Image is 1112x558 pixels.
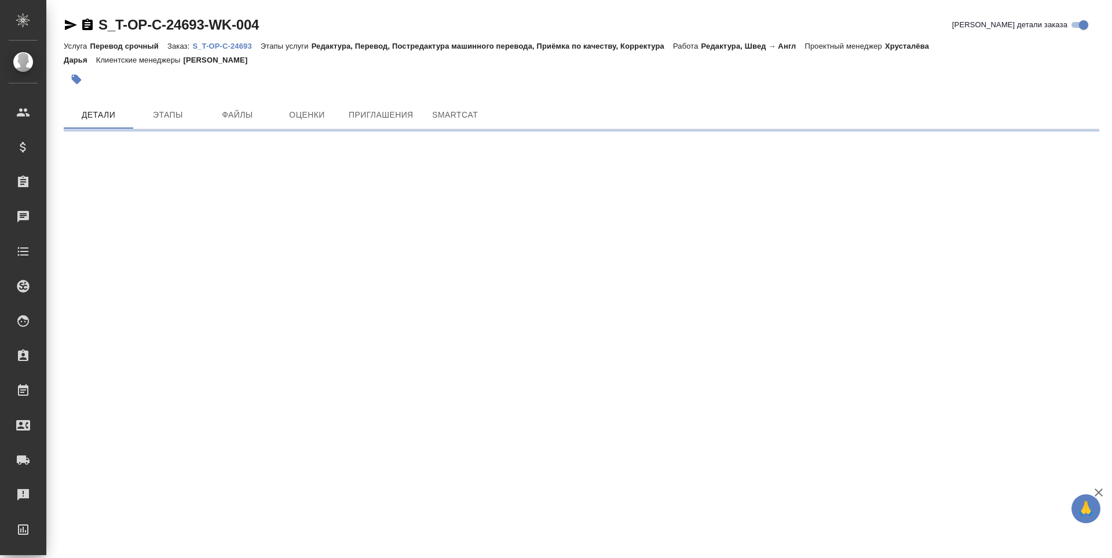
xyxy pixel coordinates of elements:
[167,42,192,50] p: Заказ:
[90,42,167,50] p: Перевод срочный
[71,108,126,122] span: Детали
[427,108,483,122] span: SmartCat
[312,42,673,50] p: Редактура, Перевод, Постредактура машинного перевода, Приёмка по качеству, Корректура
[349,108,414,122] span: Приглашения
[1076,497,1096,521] span: 🙏
[98,17,259,32] a: S_T-OP-C-24693-WK-004
[279,108,335,122] span: Оценки
[1071,494,1100,523] button: 🙏
[192,42,260,50] p: S_T-OP-C-24693
[183,56,256,64] p: [PERSON_NAME]
[64,67,89,92] button: Добавить тэг
[952,19,1067,31] span: [PERSON_NAME] детали заказа
[96,56,184,64] p: Клиентские менеджеры
[192,41,260,50] a: S_T-OP-C-24693
[701,42,805,50] p: Редактура, Швед → Англ
[805,42,885,50] p: Проектный менеджер
[261,42,312,50] p: Этапы услуги
[140,108,196,122] span: Этапы
[64,42,90,50] p: Услуга
[673,42,701,50] p: Работа
[210,108,265,122] span: Файлы
[64,18,78,32] button: Скопировать ссылку для ЯМессенджера
[81,18,94,32] button: Скопировать ссылку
